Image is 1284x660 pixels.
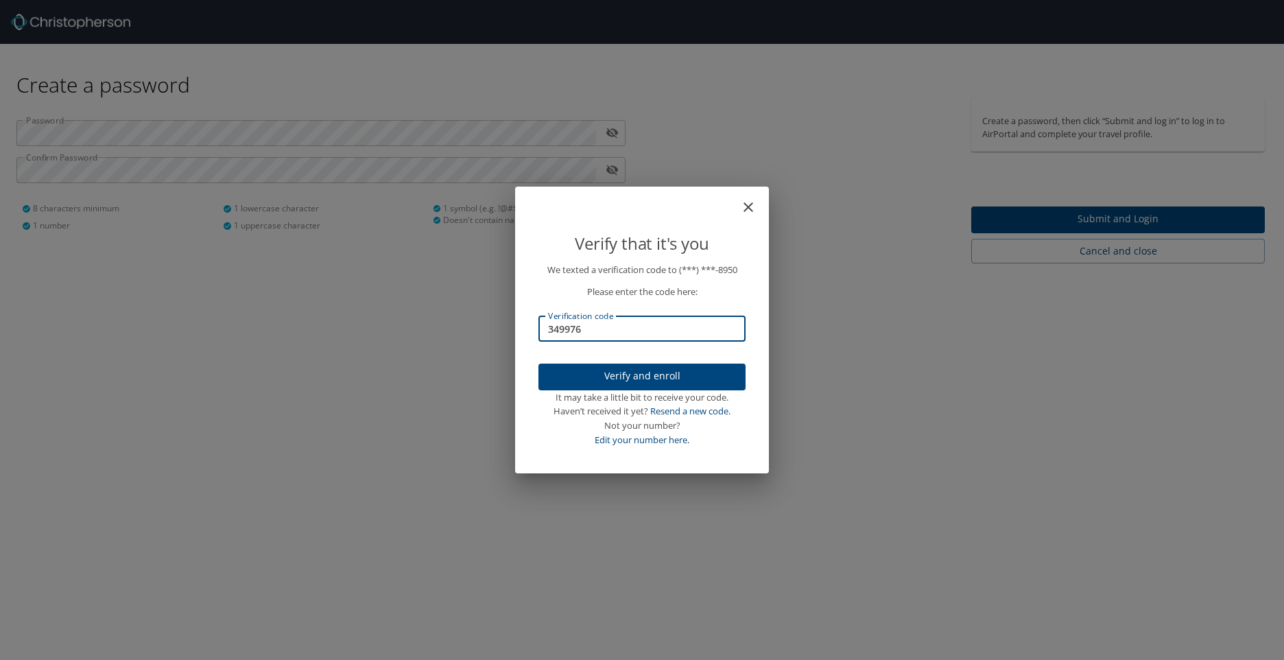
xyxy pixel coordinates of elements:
a: Edit your number here. [595,434,689,446]
p: Verify that it's you [538,231,746,257]
div: Haven’t received it yet? [538,404,746,419]
div: It may take a little bit to receive your code. [538,390,746,405]
div: Not your number? [538,419,746,433]
p: Please enter the code here: [538,285,746,299]
p: We texted a verification code to (***) ***- 8950 [538,263,746,277]
span: Verify and enroll [549,368,735,385]
button: close [747,192,763,209]
button: Verify and enroll [538,364,746,390]
a: Resend a new code. [650,405,730,417]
